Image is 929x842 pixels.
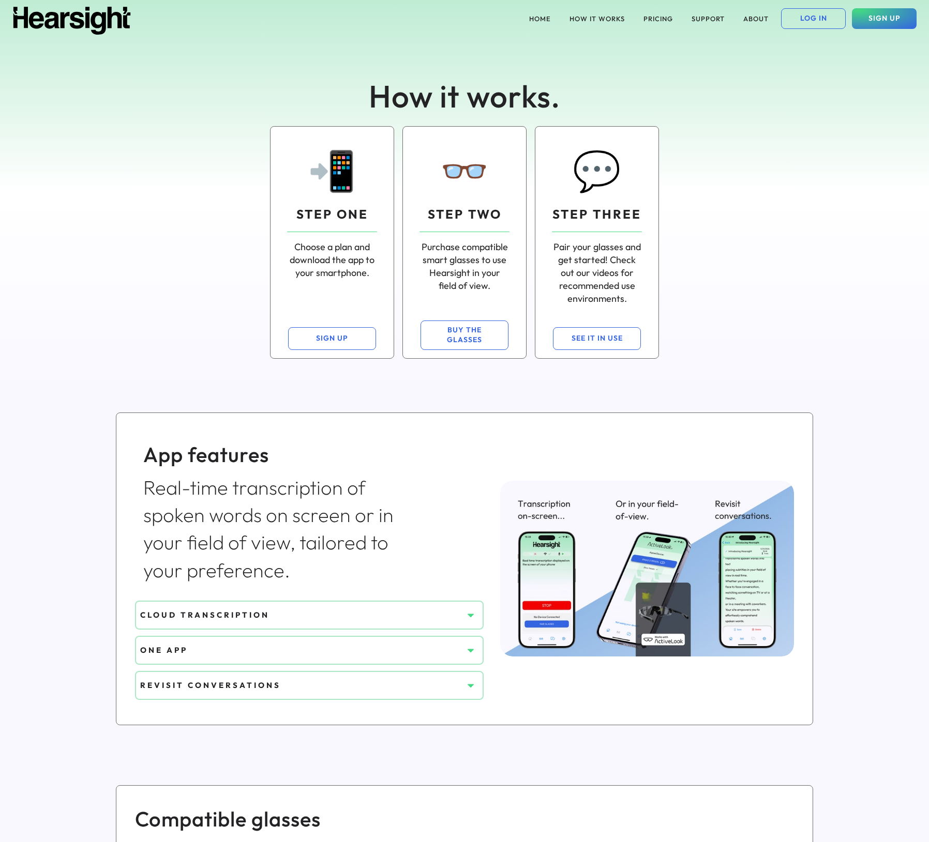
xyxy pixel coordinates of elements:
[135,804,484,833] div: Compatible glasses
[140,680,463,691] div: REVISIT CONVERSATIONS
[552,240,642,305] div: Pair your glasses and get started! Check out our videos for recommended use environments.
[440,143,489,197] div: 👓
[309,74,620,118] div: How it works.
[573,143,621,197] div: 💬
[140,609,463,620] div: CLOUD TRANSCRIPTION
[12,7,131,35] img: Hearsight logo
[563,8,631,29] button: HOW IT WORKS
[419,240,510,293] div: Purchase compatible smart glasses to use Hearsight in your field of view.
[143,440,416,469] div: App features
[637,8,679,29] button: PRICING
[852,8,917,29] button: SIGN UP
[287,240,377,280] div: Choose a plan and download the app to your smartphone.
[552,206,641,223] div: STEP THREE
[421,320,508,350] button: BUY THE GLASSES
[296,206,368,223] div: STEP ONE
[685,8,731,29] button: SUPPORT
[143,474,416,584] div: Real-time transcription of spoken words on screen or in your field of view, tailored to your pref...
[500,481,794,656] img: Hearsight app preview screens
[140,645,463,655] div: ONE APP
[737,8,775,29] button: ABOUT
[553,327,641,350] button: SEE IT IN USE
[781,8,846,29] button: LOG IN
[308,143,356,197] div: 📲
[428,206,502,223] div: STEP TWO
[523,8,557,29] button: HOME
[288,327,376,350] button: SIGN UP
